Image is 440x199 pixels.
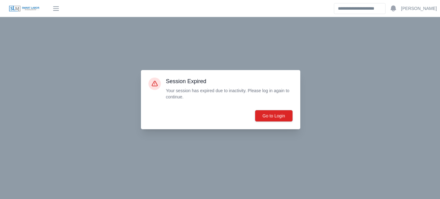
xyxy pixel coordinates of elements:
img: SLM Logo [9,5,40,12]
a: [PERSON_NAME] [401,5,437,12]
p: Your session has expired due to inactivity. Please log in again to continue. [166,88,293,100]
input: Search [334,3,386,14]
button: Go to Login [255,110,293,122]
h3: Session Expired [166,78,293,85]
